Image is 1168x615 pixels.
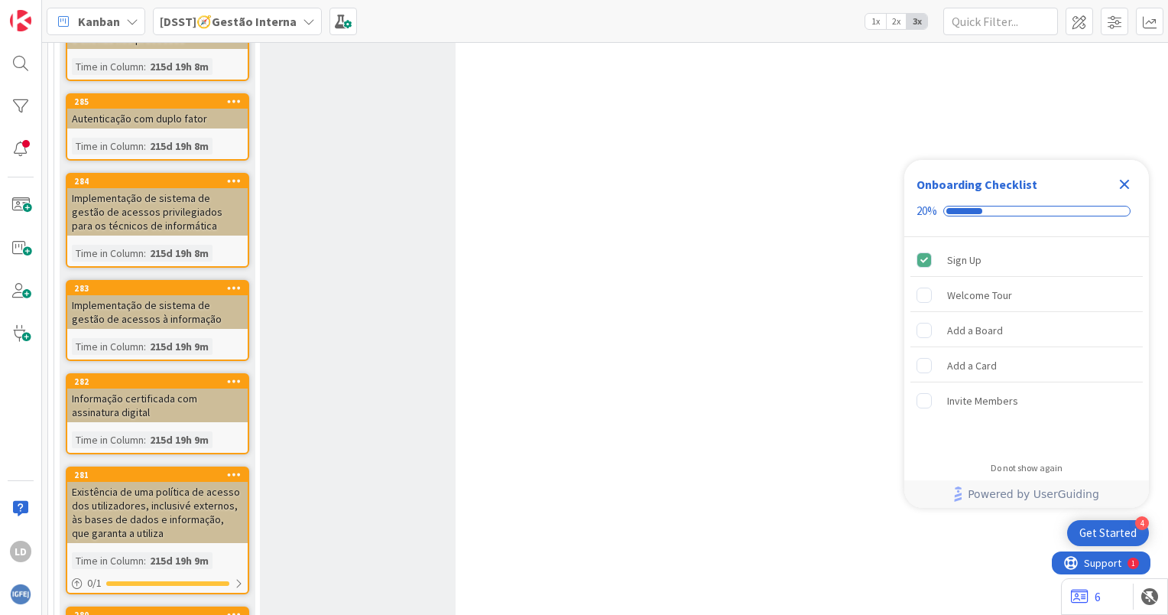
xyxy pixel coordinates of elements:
[144,58,146,75] span: :
[146,245,213,262] div: 215d 19h 8m
[67,95,248,129] div: 285Autenticação com duplo fator
[1067,520,1149,546] div: Open Get Started checklist, remaining modules: 4
[910,314,1143,347] div: Add a Board is incomplete.
[144,552,146,569] span: :
[72,58,144,75] div: Time in Column
[904,480,1149,508] div: Footer
[991,462,1063,474] div: Do not show again
[87,575,102,591] span: 0 / 1
[78,12,120,31] span: Kanban
[10,541,31,562] div: LD
[947,392,1018,410] div: Invite Members
[865,14,886,29] span: 1x
[67,109,248,129] div: Autenticação com duplo fator
[144,138,146,155] span: :
[943,8,1058,35] input: Quick Filter...
[1112,172,1137,197] div: Close Checklist
[917,204,1137,218] div: Checklist progress: 20%
[146,431,213,448] div: 215d 19h 9m
[146,58,213,75] div: 215d 19h 8m
[904,237,1149,452] div: Checklist items
[67,188,248,236] div: Implementação de sistema de gestão de acessos privilegiados para os técnicos de informática
[74,176,248,187] div: 284
[1071,587,1101,606] a: 6
[67,482,248,543] div: Existência de uma política de acesso dos utilizadores, inclusivé externos, às bases de dados e in...
[72,552,144,569] div: Time in Column
[74,283,248,294] div: 283
[160,14,297,29] b: [DSST]🧭Gestão Interna
[67,174,248,188] div: 284
[67,95,248,109] div: 285
[72,431,144,448] div: Time in Column
[968,485,1099,503] span: Powered by UserGuiding
[67,468,248,482] div: 281
[72,245,144,262] div: Time in Column
[144,431,146,448] span: :
[67,375,248,389] div: 282
[144,245,146,262] span: :
[886,14,907,29] span: 2x
[1079,526,1137,541] div: Get Started
[74,376,248,387] div: 282
[947,286,1012,304] div: Welcome Tour
[67,281,248,295] div: 283
[910,349,1143,382] div: Add a Card is incomplete.
[67,574,248,593] div: 0/1
[67,281,248,329] div: 283Implementação de sistema de gestão de acessos à informação
[947,321,1003,340] div: Add a Board
[74,96,248,107] div: 285
[917,204,937,218] div: 20%
[146,138,213,155] div: 215d 19h 8m
[74,470,248,480] div: 281
[67,295,248,329] div: Implementação de sistema de gestão de acessos à informação
[144,338,146,355] span: :
[72,338,144,355] div: Time in Column
[72,138,144,155] div: Time in Column
[10,584,31,605] img: avatar
[146,552,213,569] div: 215d 19h 9m
[947,356,997,375] div: Add a Card
[10,10,31,31] img: Visit kanbanzone.com
[910,243,1143,277] div: Sign Up is complete.
[79,6,83,18] div: 1
[67,468,248,543] div: 281Existência de uma política de acesso dos utilizadores, inclusivé externos, às bases de dados e...
[917,175,1037,194] div: Onboarding Checklist
[67,389,248,422] div: Informação certificada com assinatura digital
[32,2,70,21] span: Support
[67,375,248,422] div: 282Informação certificada com assinatura digital
[904,160,1149,508] div: Checklist Container
[910,278,1143,312] div: Welcome Tour is incomplete.
[907,14,927,29] span: 3x
[146,338,213,355] div: 215d 19h 9m
[1135,516,1149,530] div: 4
[912,480,1141,508] a: Powered by UserGuiding
[947,251,981,269] div: Sign Up
[67,174,248,236] div: 284Implementação de sistema de gestão de acessos privilegiados para os técnicos de informática
[910,384,1143,418] div: Invite Members is incomplete.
